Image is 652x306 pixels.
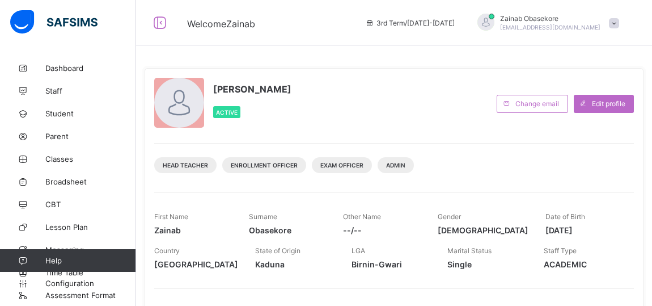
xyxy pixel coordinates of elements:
span: State of Origin [255,246,300,255]
span: Other Name [343,212,381,221]
span: LGA [352,246,365,255]
span: [PERSON_NAME] [213,83,291,95]
span: Help [45,256,136,265]
span: Lesson Plan [45,223,136,232]
span: Student [45,109,136,118]
span: Birnin-Gwari [352,259,431,269]
div: ZainabObasekore [466,14,625,32]
span: session/term information [365,19,455,27]
span: Change email [515,99,559,108]
span: Parent [45,132,136,141]
span: [DATE] [545,225,623,235]
span: CBT [45,200,136,209]
span: Broadsheet [45,177,136,186]
span: Date of Birth [545,212,585,221]
span: Head Teacher [163,162,208,169]
span: Country [154,246,180,255]
span: ACADEMIC [544,259,623,269]
span: Welcome Zainab [187,18,255,30]
span: Dashboard [45,64,136,73]
span: Surname [249,212,277,221]
span: Admin [386,162,405,169]
span: Classes [45,154,136,164]
span: First Name [154,212,188,221]
span: [DEMOGRAPHIC_DATA] [438,225,528,235]
span: Marital Status [447,246,492,255]
span: Exam Officer [320,162,363,169]
span: Staff [45,86,136,95]
span: Zainab Obasekore [500,14,600,23]
span: Single [447,259,527,269]
span: Assessment Format [45,291,136,300]
span: Edit profile [592,99,625,108]
span: Obasekore [249,225,327,235]
span: Active [216,109,238,116]
span: Zainab [154,225,232,235]
span: [EMAIL_ADDRESS][DOMAIN_NAME] [500,24,600,31]
span: Kaduna [255,259,335,269]
span: Gender [438,212,461,221]
span: Enrollment Officer [231,162,298,169]
span: --/-- [343,225,421,235]
span: Configuration [45,279,136,288]
span: Messaging [45,245,136,254]
span: Staff Type [544,246,577,255]
img: safsims [10,10,98,34]
span: [GEOGRAPHIC_DATA] [154,259,238,269]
